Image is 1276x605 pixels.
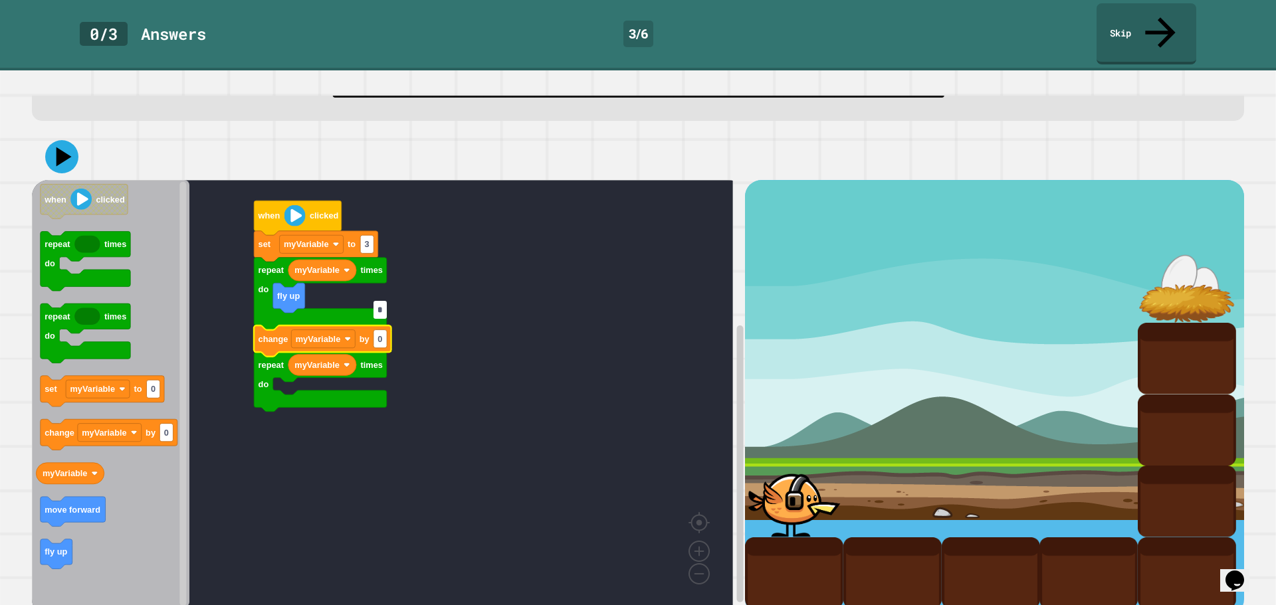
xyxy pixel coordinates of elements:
text: change [45,428,74,438]
text: do [45,258,55,268]
iframe: chat widget [1220,552,1263,592]
text: when [44,195,66,205]
text: set [259,240,271,250]
div: 3 / 6 [623,21,653,47]
text: times [104,311,126,321]
text: myVariable [70,385,116,394]
text: fly up [277,291,300,301]
text: 0 [377,334,382,344]
text: myVariable [294,266,340,276]
text: clicked [96,195,125,205]
text: 0 [151,385,156,394]
text: change [259,334,288,344]
text: times [104,240,126,250]
text: 0 [164,428,169,438]
text: to [134,385,142,394]
text: myVariable [82,428,127,438]
text: by [146,428,156,438]
text: myVariable [284,240,329,250]
text: do [45,331,55,341]
text: do [259,285,269,295]
text: move forward [45,505,100,515]
a: Skip [1097,3,1196,64]
text: repeat [259,266,284,276]
text: by [360,334,370,344]
text: clicked [310,211,338,221]
div: Answer s [141,22,206,46]
text: fly up [45,548,67,558]
text: times [360,360,382,370]
text: 3 [365,240,370,250]
text: myVariable [296,334,341,344]
text: to [348,240,356,250]
text: when [258,211,280,221]
text: repeat [45,240,70,250]
text: repeat [45,311,70,321]
text: set [45,385,57,394]
text: myVariable [43,469,88,479]
text: times [360,266,382,276]
text: do [259,379,269,389]
text: repeat [259,360,284,370]
text: myVariable [294,360,340,370]
div: 0 / 3 [80,22,128,46]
